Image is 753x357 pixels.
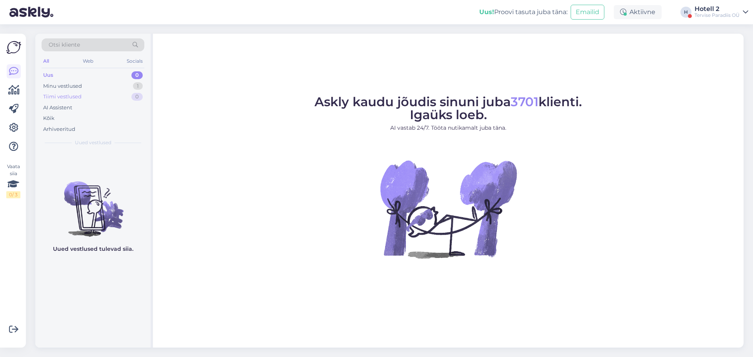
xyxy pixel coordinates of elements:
[42,56,51,66] div: All
[75,139,111,146] span: Uued vestlused
[125,56,144,66] div: Socials
[6,191,20,198] div: 0 / 3
[315,94,582,122] span: Askly kaudu jõudis sinuni juba klienti. Igaüks loeb.
[6,40,21,55] img: Askly Logo
[49,41,80,49] span: Otsi kliente
[6,163,20,198] div: Vaata siia
[479,8,494,16] b: Uus!
[43,114,55,122] div: Kõik
[680,7,691,18] div: H
[378,138,519,279] img: No Chat active
[614,5,662,19] div: Aktiivne
[43,71,53,79] div: Uus
[511,94,538,109] span: 3701
[43,104,72,112] div: AI Assistent
[315,124,582,132] p: AI vastab 24/7. Tööta nutikamalt juba täna.
[35,167,151,238] img: No chats
[695,12,740,18] div: Tervise Paradiis OÜ
[81,56,95,66] div: Web
[695,6,748,18] a: Hotell 2Tervise Paradiis OÜ
[131,93,143,101] div: 0
[133,82,143,90] div: 1
[131,71,143,79] div: 0
[695,6,740,12] div: Hotell 2
[53,245,133,253] p: Uued vestlused tulevad siia.
[571,5,604,20] button: Emailid
[43,93,82,101] div: Tiimi vestlused
[43,125,75,133] div: Arhiveeritud
[479,7,567,17] div: Proovi tasuta juba täna:
[43,82,82,90] div: Minu vestlused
